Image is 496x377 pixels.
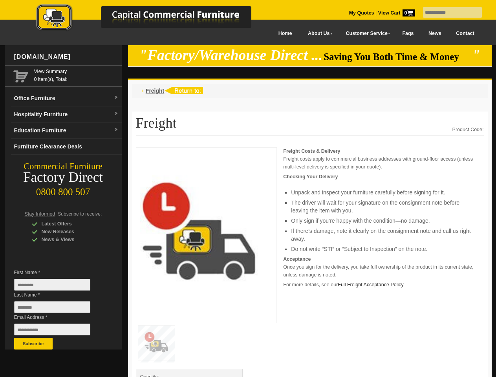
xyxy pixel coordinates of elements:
a: Full Freight Acceptance Policy [338,282,403,287]
a: Freight [146,88,164,94]
span: First Name * [14,269,102,276]
h1: Freight [136,115,484,135]
a: Capital Commercial Furniture Logo [15,4,289,35]
span: Stay Informed [25,211,55,217]
a: Faqs [395,25,421,42]
img: dropdown [114,112,119,116]
strong: Checking Your Delivery [283,174,338,179]
input: Last Name * [14,301,90,313]
input: Email Address * [14,324,90,335]
div: Commercial Furniture [5,161,122,172]
a: Customer Service [337,25,395,42]
li: If there’s damage, note it clearly on the consignment note and call us right away. [291,227,476,243]
li: Do not write “STI” or “Subject to Inspection” on the note. [291,245,476,253]
span: 0 [403,9,415,16]
a: Contact [448,25,481,42]
div: News & Views [32,236,106,243]
span: Last Name * [14,291,102,299]
a: Furniture Clearance Deals [11,139,122,155]
img: return to [164,87,203,94]
li: Only sign if you’re happy with the condition—no damage. [291,217,476,225]
em: "Factory/Warehouse Direct ... [139,47,322,63]
li: The driver will wait for your signature on the consignment note before leaving the item with you. [291,199,476,214]
span: Saving You Both Time & Money [324,51,471,62]
img: Capital Commercial Furniture Logo [15,4,289,33]
li: › [142,87,144,95]
p: Once you sign for the delivery, you take full ownership of the product in its current state, unle... [283,255,483,279]
button: Subscribe [14,338,53,350]
span: Email Address * [14,313,102,321]
div: Factory Direct [5,172,122,183]
a: View Summary [34,68,119,75]
a: View Cart0 [377,10,415,16]
span: Subscribe to receive: [58,211,102,217]
p: Freight costs apply to commercial business addresses with ground-floor access (unless multi-level... [283,147,483,171]
p: For more details, see our . [283,281,483,289]
div: Latest Offers [32,220,106,228]
div: [DOMAIN_NAME] [11,45,122,69]
a: Education Furnituredropdown [11,123,122,139]
li: Unpack and inspect your furniture carefully before signing for it. [291,188,476,196]
a: About Us [299,25,337,42]
em: " [472,47,480,63]
div: New Releases [32,228,106,236]
strong: Acceptance [283,256,311,262]
input: First Name * [14,279,90,291]
a: Office Furnituredropdown [11,90,122,106]
img: dropdown [114,95,119,100]
div: Product Code: [452,126,484,134]
img: Freight [140,152,258,317]
strong: View Cart [378,10,415,16]
img: dropdown [114,128,119,132]
div: 0800 800 507 [5,183,122,198]
a: My Quotes [349,10,374,16]
a: Hospitality Furnituredropdown [11,106,122,123]
a: News [421,25,448,42]
span: 0 item(s), Total: [34,68,119,82]
strong: Freight Costs & Delivery [283,148,340,154]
